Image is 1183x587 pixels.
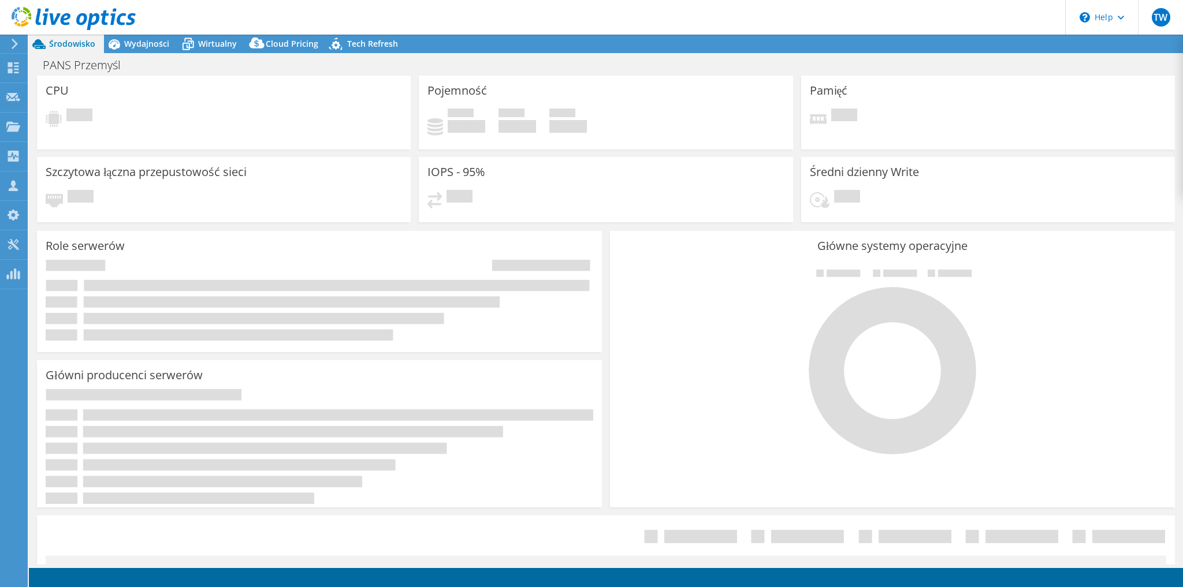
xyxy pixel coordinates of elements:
[619,240,1166,252] h3: Główne systemy operacyjne
[549,120,587,133] h4: 0 GiB
[810,166,919,178] h3: Średni dzienny Write
[46,166,247,178] h3: Szczytowa łączna przepustowość sieci
[448,109,474,120] span: Użytkownik
[834,190,860,205] span: Oczekuje
[38,59,139,72] h1: PANS Przemyśl
[347,38,398,49] span: Tech Refresh
[68,190,94,205] span: Oczekuje
[448,120,485,133] h4: 0 GiB
[810,84,848,97] h3: Pamięć
[499,109,524,120] span: Wolne
[266,38,318,49] span: Cloud Pricing
[499,120,536,133] h4: 0 GiB
[46,240,125,252] h3: Role serwerów
[46,84,69,97] h3: CPU
[1080,12,1090,23] svg: \n
[447,190,473,205] span: Oczekuje
[549,109,575,120] span: Łącznie
[124,38,169,49] span: Wydajności
[66,109,92,124] span: Oczekuje
[831,109,857,124] span: Oczekuje
[49,38,95,49] span: Środowisko
[427,84,487,97] h3: Pojemność
[427,166,485,178] h3: IOPS - 95%
[198,38,237,49] span: Wirtualny
[46,369,203,382] h3: Główni producenci serwerów
[1152,8,1170,27] span: TW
